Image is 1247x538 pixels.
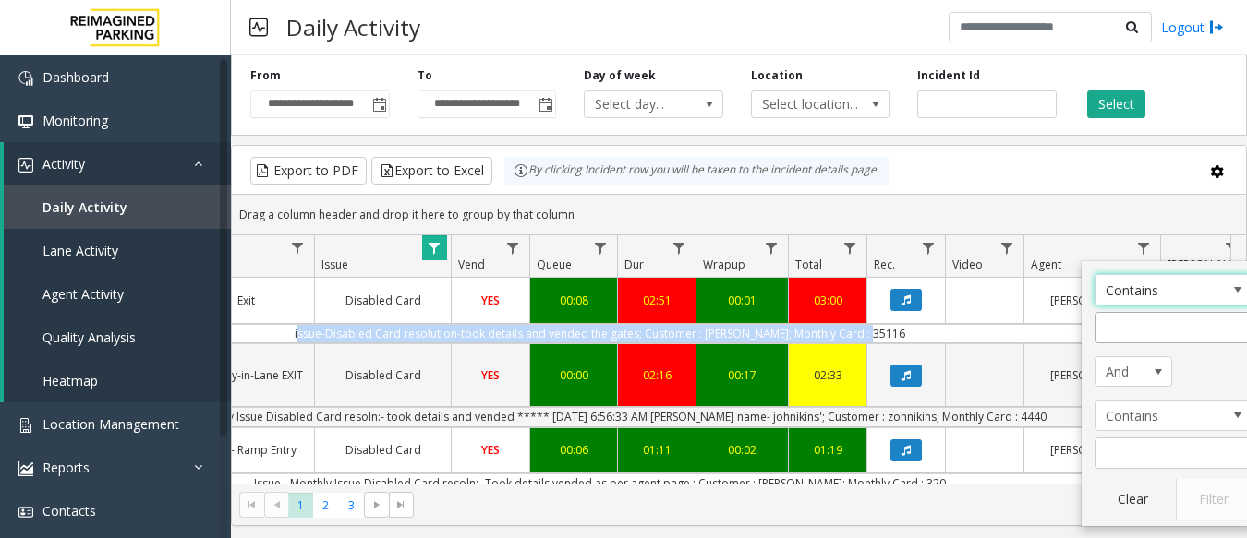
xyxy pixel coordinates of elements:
[369,497,384,512] span: Go to the next page
[1096,357,1156,387] span: And
[789,287,866,314] a: 03:00
[917,67,980,84] label: Incident Id
[458,257,485,272] span: Vend
[535,366,612,384] div: 00:00
[42,112,108,129] span: Monitoring
[18,158,33,173] img: 'icon'
[789,362,866,389] a: 02:33
[916,235,941,260] a: Rec. Filter Menu
[18,418,33,433] img: 'icon'
[795,257,822,272] span: Total
[838,235,863,260] a: Total Filter Menu
[1024,436,1160,463] a: [PERSON_NAME]
[696,362,788,389] a: 00:17
[530,436,617,463] a: 00:06
[701,366,783,384] div: 00:17
[530,287,617,314] a: 00:08
[537,257,572,272] span: Queue
[759,235,784,260] a: Wrapup Filter Menu
[1087,90,1145,118] button: Select
[452,436,529,463] a: YES
[874,257,895,272] span: Rec.
[18,505,33,520] img: 'icon'
[4,229,231,272] a: Lane Activity
[701,292,783,309] div: 00:01
[393,497,408,512] span: Go to the last page
[389,492,414,518] span: Go to the last page
[793,441,862,459] div: 01:19
[1095,479,1170,520] button: Clear
[618,287,696,314] a: 02:51
[371,157,492,185] button: Export to Excel
[315,287,451,314] a: Disabled Card
[42,502,96,520] span: Contacts
[313,493,338,518] span: Page 2
[588,235,613,260] a: Queue Filter Menu
[42,415,179,433] span: Location Management
[585,91,695,117] span: Select day...
[618,436,696,463] a: 01:11
[1132,235,1156,260] a: Agent Filter Menu
[315,436,451,463] a: Disabled Card
[793,366,862,384] div: 02:33
[178,287,314,314] a: Exit
[277,5,430,50] h3: Daily Activity
[1096,401,1219,430] span: Contains
[250,67,281,84] label: From
[995,235,1020,260] a: Video Filter Menu
[4,359,231,402] a: Heatmap
[1161,18,1224,37] a: Logout
[1209,18,1224,37] img: logout
[793,292,862,309] div: 03:00
[18,71,33,86] img: 'icon'
[249,5,268,50] img: pageIcon
[18,114,33,129] img: 'icon'
[178,362,314,389] a: Right Pay-in-Lane EXIT
[584,67,656,84] label: Day of week
[42,242,118,259] span: Lane Activity
[623,366,691,384] div: 02:16
[952,257,983,272] span: Video
[315,362,451,389] a: Disabled Card
[535,292,612,309] div: 00:08
[339,493,364,518] span: Page 3
[321,257,348,272] span: Issue
[501,235,526,260] a: Vend Filter Menu
[369,91,389,117] span: Toggle popup
[696,287,788,314] a: 00:01
[667,235,692,260] a: Dur Filter Menu
[624,257,644,272] span: Dur
[288,493,313,518] span: Page 1
[232,198,1246,231] div: Drag a column header and drop it here to group by that column
[696,436,788,463] a: 00:02
[1096,275,1219,305] span: Contains
[42,198,127,216] span: Daily Activity
[4,142,231,185] a: Activity
[232,235,1246,484] div: Data table
[623,441,691,459] div: 01:11
[514,163,528,178] img: infoIcon.svg
[481,367,500,383] span: YES
[535,441,612,459] div: 00:06
[530,362,617,389] a: 00:00
[1024,362,1160,389] a: [PERSON_NAME]
[418,67,432,84] label: To
[752,91,862,117] span: Select location...
[701,441,783,459] div: 00:02
[623,292,691,309] div: 02:51
[703,257,745,272] span: Wrapup
[425,497,1228,513] kendo-pager-info: 1 - 30 of 83 items
[42,459,90,476] span: Reports
[42,68,109,86] span: Dashboard
[42,329,136,346] span: Quality Analysis
[4,272,231,316] a: Agent Activity
[504,157,889,185] div: By clicking Incident row you will be taken to the incident details page.
[285,235,310,260] a: Lane Filter Menu
[364,492,389,518] span: Go to the next page
[1031,257,1061,272] span: Agent
[42,155,85,173] span: Activity
[250,157,367,185] button: Export to PDF
[178,436,314,463] a: MEC 4 - Ramp Entry
[452,287,529,314] a: YES
[4,316,231,359] a: Quality Analysis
